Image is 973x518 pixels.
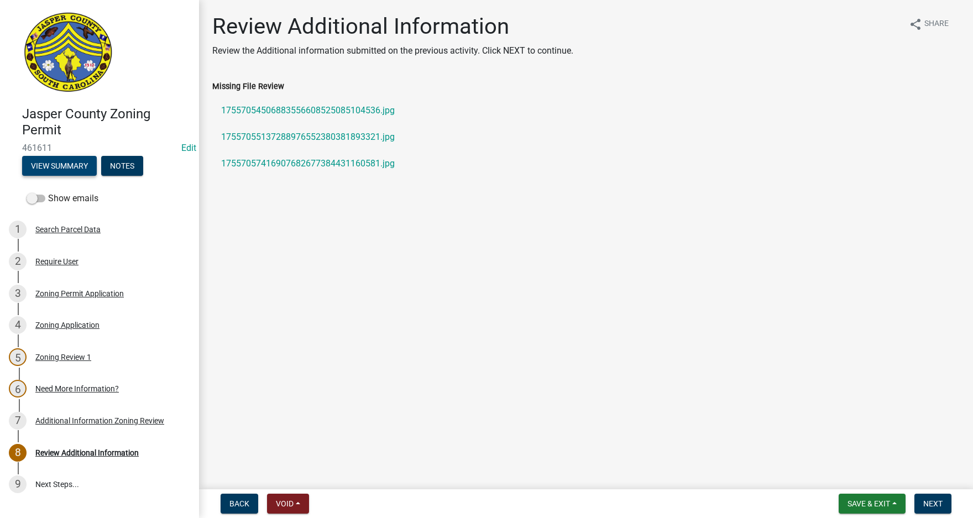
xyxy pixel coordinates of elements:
[35,417,164,425] div: Additional Information Zoning Review
[22,106,190,138] h4: Jasper County Zoning Permit
[900,13,958,35] button: shareShare
[101,162,143,171] wm-modal-confirm: Notes
[909,18,922,31] i: share
[221,494,258,514] button: Back
[22,12,114,95] img: Jasper County, South Carolina
[22,143,177,153] span: 461611
[9,444,27,462] div: 8
[267,494,309,514] button: Void
[839,494,906,514] button: Save & Exit
[35,226,101,233] div: Search Parcel Data
[9,285,27,302] div: 3
[9,348,27,366] div: 5
[9,475,27,493] div: 9
[9,380,27,397] div: 6
[229,499,249,508] span: Back
[212,83,284,91] label: Missing File Review
[22,156,97,176] button: View Summary
[9,412,27,430] div: 7
[181,143,196,153] a: Edit
[212,124,960,150] a: 17557055137288976552380381893321.jpg
[35,290,124,297] div: Zoning Permit Application
[923,499,943,508] span: Next
[9,316,27,334] div: 4
[276,499,294,508] span: Void
[924,18,949,31] span: Share
[181,143,196,153] wm-modal-confirm: Edit Application Number
[35,321,100,329] div: Zoning Application
[35,385,119,393] div: Need More Information?
[212,13,573,40] h1: Review Additional Information
[212,44,573,57] p: Review the Additional information submitted on the previous activity. Click NEXT to continue.
[212,97,960,124] a: 17557054506883556608525085104536.jpg
[35,449,139,457] div: Review Additional Information
[27,192,98,205] label: Show emails
[101,156,143,176] button: Notes
[212,150,960,177] a: 17557057416907682677384431160581.jpg
[35,258,79,265] div: Require User
[35,353,91,361] div: Zoning Review 1
[848,499,890,508] span: Save & Exit
[22,162,97,171] wm-modal-confirm: Summary
[9,221,27,238] div: 1
[914,494,951,514] button: Next
[9,253,27,270] div: 2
